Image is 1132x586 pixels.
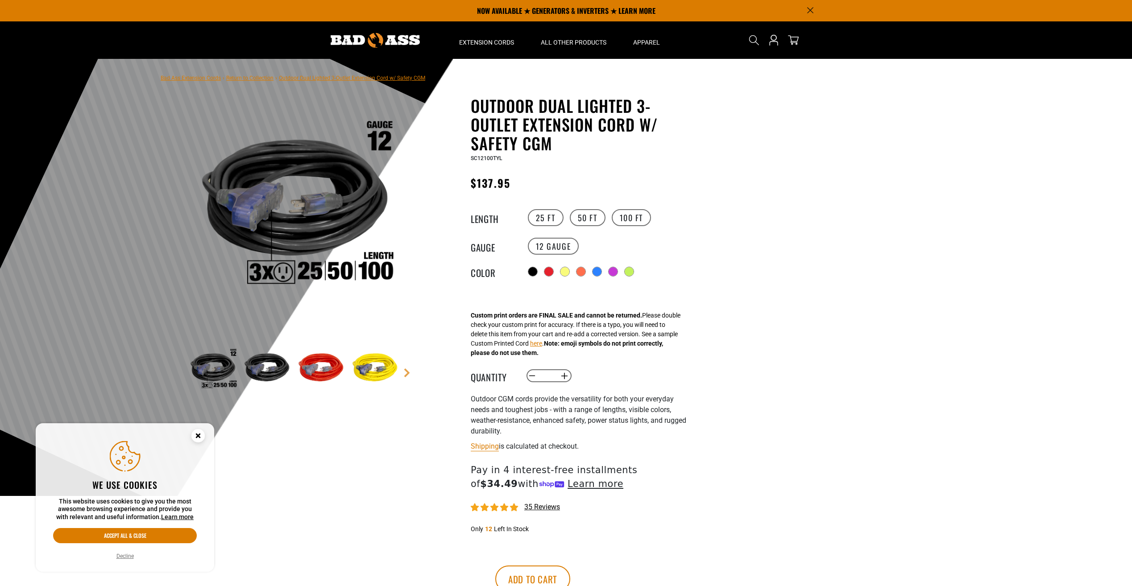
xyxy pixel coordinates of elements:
[530,339,542,348] button: here
[275,75,277,81] span: ›
[494,525,529,532] span: Left In Stock
[53,479,197,491] h2: We use cookies
[471,266,515,277] legend: Color
[471,175,511,191] span: $137.95
[53,498,197,521] p: This website uses cookies to give you the most awesome browsing experience and provide you with r...
[524,503,560,511] span: 35 reviews
[161,75,221,81] a: Bad Ass Extension Cords
[633,38,660,46] span: Apparel
[620,21,673,59] summary: Apparel
[331,33,420,48] img: Bad Ass Extension Cords
[226,75,274,81] a: Return to Collection
[161,513,194,520] a: Learn more
[241,343,293,395] img: black
[541,38,606,46] span: All Other Products
[570,209,605,226] label: 50 FT
[747,33,761,47] summary: Search
[485,525,492,532] span: 12
[53,528,197,543] button: Accept all & close
[471,395,686,435] span: Outdoor CGM cords provide the versatility for both your everyday needs and toughest jobs - with a...
[349,343,401,395] img: neon yellow
[471,155,502,161] span: SC12100TYL
[459,38,514,46] span: Extension Cords
[223,75,224,81] span: ›
[471,240,515,252] legend: Gauge
[295,343,347,395] img: red
[471,525,483,532] span: Only
[446,21,527,59] summary: Extension Cords
[527,21,620,59] summary: All Other Products
[402,368,411,377] a: Next
[36,423,214,572] aside: Cookie Consent
[279,75,425,81] span: Outdoor Dual Lighted 3-Outlet Extension Cord w/ Safety CGM
[471,440,689,452] div: is calculated at checkout.
[471,442,499,450] a: Shipping
[471,370,515,382] label: Quantity
[471,311,680,358] div: Please double check your custom print for accuracy. If there is a typo, you will need to delete t...
[528,238,579,255] label: 12 Gauge
[471,212,515,223] legend: Length
[161,72,425,83] nav: breadcrumbs
[471,340,663,356] strong: Note: emoji symbols do not print correctly, please do not use them.
[528,209,564,226] label: 25 FT
[612,209,651,226] label: 100 FT
[471,312,642,319] strong: Custom print orders are FINAL SALE and cannot be returned.
[471,503,520,512] span: 4.80 stars
[114,552,137,561] button: Decline
[471,96,689,153] h1: Outdoor Dual Lighted 3-Outlet Extension Cord w/ Safety CGM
